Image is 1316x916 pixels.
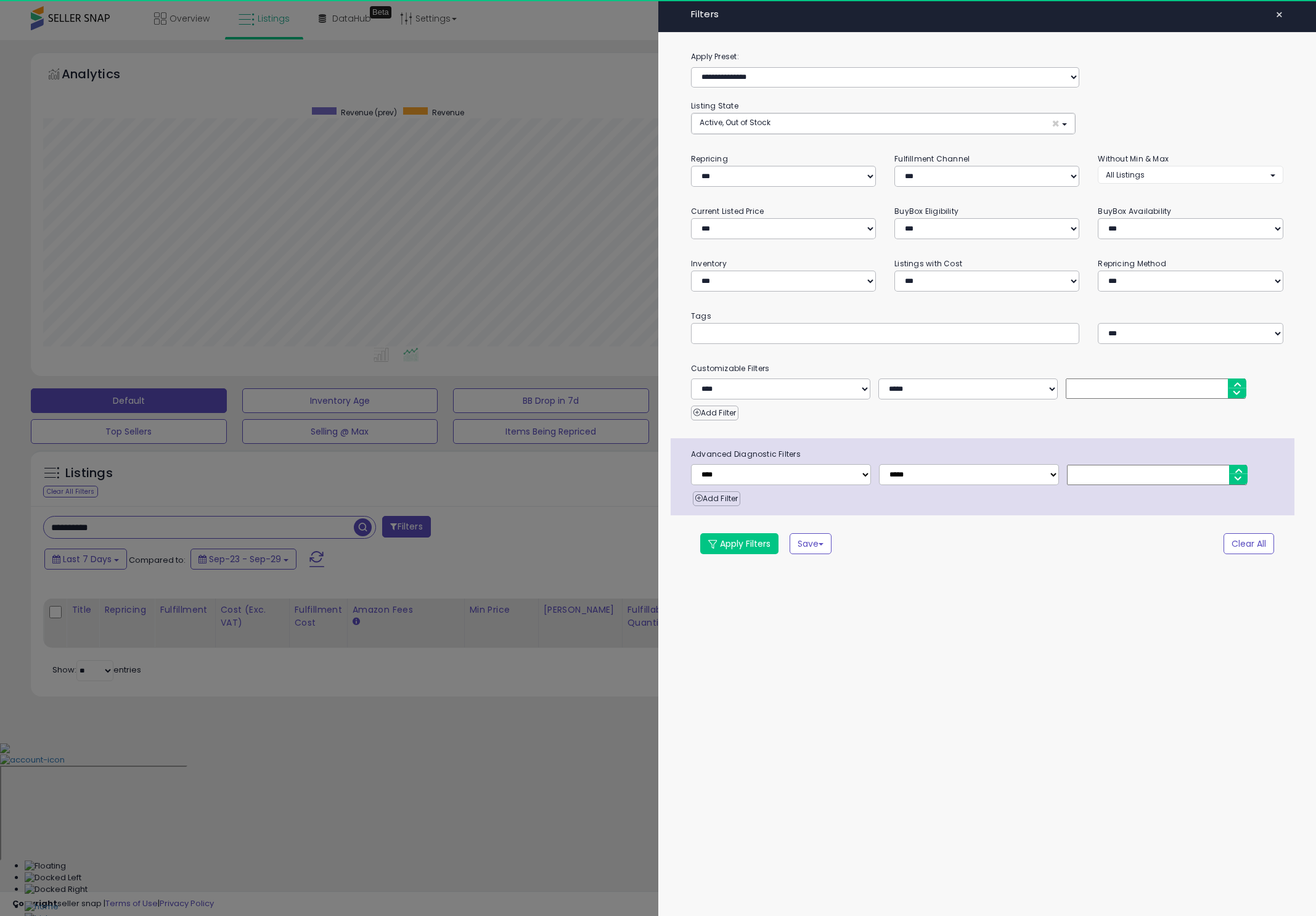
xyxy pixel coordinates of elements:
[1106,170,1145,180] span: All Listings
[1275,6,1283,23] span: ×
[1224,533,1274,554] button: Clear All
[682,362,1293,375] small: Customizable Filters
[691,153,728,164] small: Repricing
[682,50,1293,63] label: Apply Preset:
[691,9,1283,20] h4: Filters
[894,206,958,216] small: BuyBox Eligibility
[691,258,727,269] small: Inventory
[1098,258,1166,269] small: Repricing Method
[693,491,740,506] button: Add Filter
[1098,206,1171,216] small: BuyBox Availability
[692,113,1075,134] button: Active, Out of Stock ×
[1098,166,1283,184] button: All Listings
[691,206,764,216] small: Current Listed Price
[682,309,1293,323] small: Tags
[700,117,770,128] span: Active, Out of Stock
[1098,153,1169,164] small: Without Min & Max
[894,153,970,164] small: Fulfillment Channel
[691,100,738,111] small: Listing State
[691,406,738,420] button: Add Filter
[894,258,962,269] small: Listings with Cost
[790,533,832,554] button: Save
[682,448,1294,461] span: Advanced Diagnostic Filters
[1052,117,1060,130] span: ×
[1270,6,1288,23] button: ×
[700,533,779,554] button: Apply Filters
